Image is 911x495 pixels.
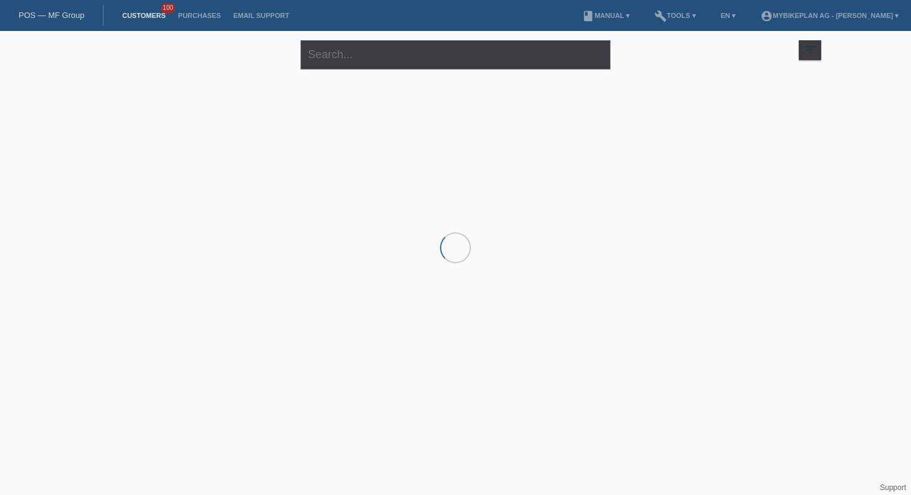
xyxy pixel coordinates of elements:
i: book [582,10,594,22]
i: filter_list [803,43,817,56]
i: account_circle [760,10,773,22]
a: buildTools ▾ [648,12,702,19]
a: account_circleMybikeplan AG - [PERSON_NAME] ▾ [754,12,905,19]
a: Support [880,483,906,492]
span: 100 [161,3,176,14]
a: Email Support [227,12,295,19]
input: Search... [301,40,610,69]
a: Customers [116,12,172,19]
a: Purchases [172,12,227,19]
i: build [654,10,667,22]
a: EN ▾ [715,12,742,19]
a: bookManual ▾ [576,12,636,19]
a: POS — MF Group [19,11,84,20]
